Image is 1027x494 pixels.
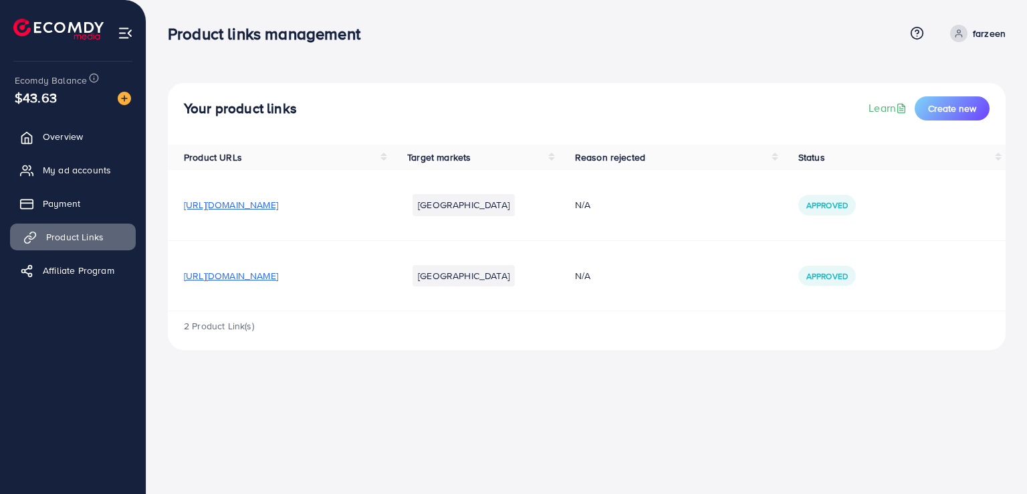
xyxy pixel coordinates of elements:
[43,163,111,177] span: My ad accounts
[184,319,254,333] span: 2 Product Link(s)
[806,270,848,282] span: Approved
[43,197,80,210] span: Payment
[413,265,515,286] li: [GEOGRAPHIC_DATA]
[806,199,848,211] span: Approved
[575,151,645,164] span: Reason rejected
[15,74,87,87] span: Ecomdy Balance
[407,151,471,164] span: Target markets
[10,157,136,183] a: My ad accounts
[928,102,976,115] span: Create new
[168,24,371,44] h3: Product links management
[915,96,990,120] button: Create new
[43,264,114,277] span: Affiliate Program
[973,25,1006,42] p: farzeen
[575,269,590,282] span: N/A
[118,25,133,41] img: menu
[575,198,590,212] span: N/A
[970,434,1017,484] iframe: Chat
[184,269,278,282] span: [URL][DOMAIN_NAME]
[10,224,136,250] a: Product Links
[184,198,278,212] span: [URL][DOMAIN_NAME]
[46,230,104,244] span: Product Links
[413,194,515,216] li: [GEOGRAPHIC_DATA]
[184,151,242,164] span: Product URLs
[15,88,57,107] span: $43.63
[945,25,1006,42] a: farzeen
[869,100,909,116] a: Learn
[10,123,136,150] a: Overview
[10,257,136,284] a: Affiliate Program
[43,130,83,143] span: Overview
[10,190,136,217] a: Payment
[184,100,297,117] h4: Your product links
[798,151,825,164] span: Status
[118,92,131,105] img: image
[13,19,104,39] img: logo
